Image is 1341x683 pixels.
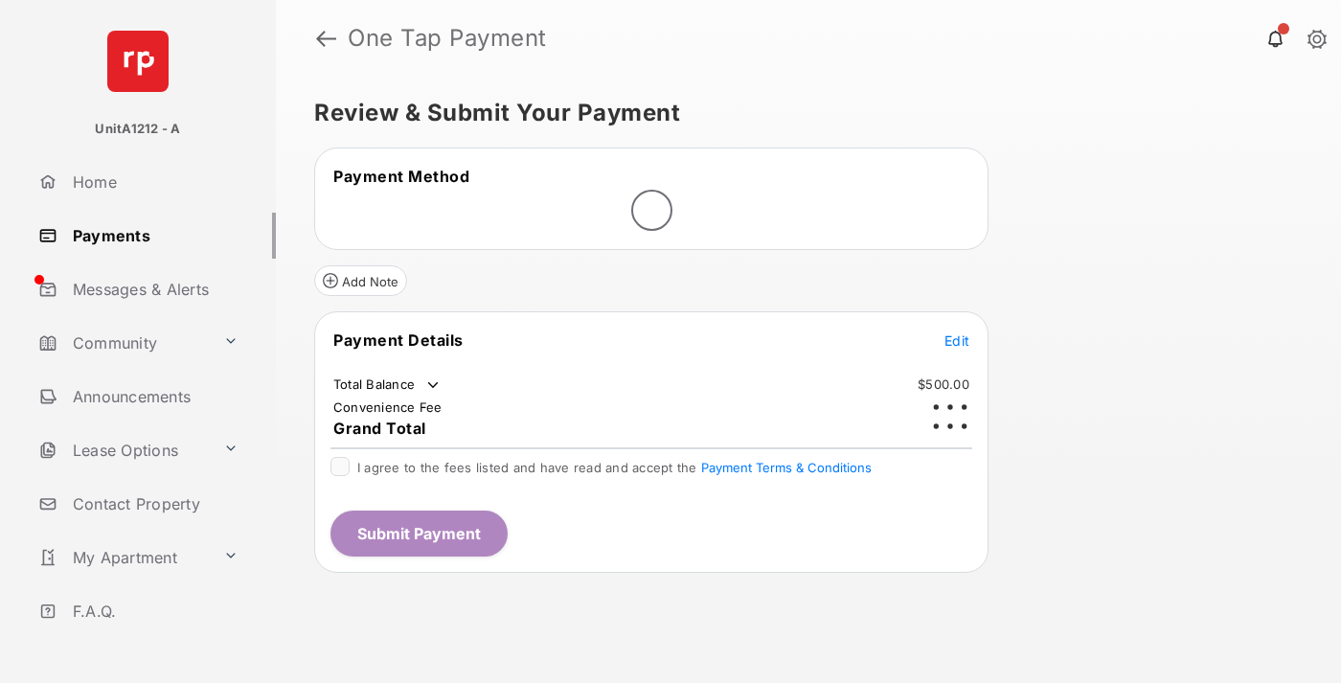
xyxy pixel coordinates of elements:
[107,31,169,92] img: svg+xml;base64,PHN2ZyB4bWxucz0iaHR0cDovL3d3dy53My5vcmcvMjAwMC9zdmciIHdpZHRoPSI2NCIgaGVpZ2h0PSI2NC...
[31,535,216,581] a: My Apartment
[357,460,872,475] span: I agree to the fees listed and have read and accept the
[332,376,443,395] td: Total Balance
[31,427,216,473] a: Lease Options
[330,511,508,557] button: Submit Payment
[31,320,216,366] a: Community
[701,460,872,475] button: I agree to the fees listed and have read and accept the
[31,481,276,527] a: Contact Property
[31,266,276,312] a: Messages & Alerts
[31,159,276,205] a: Home
[31,213,276,259] a: Payments
[944,332,969,349] span: Edit
[314,102,1287,125] h5: Review & Submit Your Payment
[333,330,464,350] span: Payment Details
[917,376,970,393] td: $500.00
[31,374,276,420] a: Announcements
[95,120,180,139] p: UnitA1212 - A
[348,27,547,50] strong: One Tap Payment
[31,588,276,634] a: F.A.Q.
[314,265,407,296] button: Add Note
[332,398,443,416] td: Convenience Fee
[333,167,469,186] span: Payment Method
[944,330,969,350] button: Edit
[333,419,426,438] span: Grand Total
